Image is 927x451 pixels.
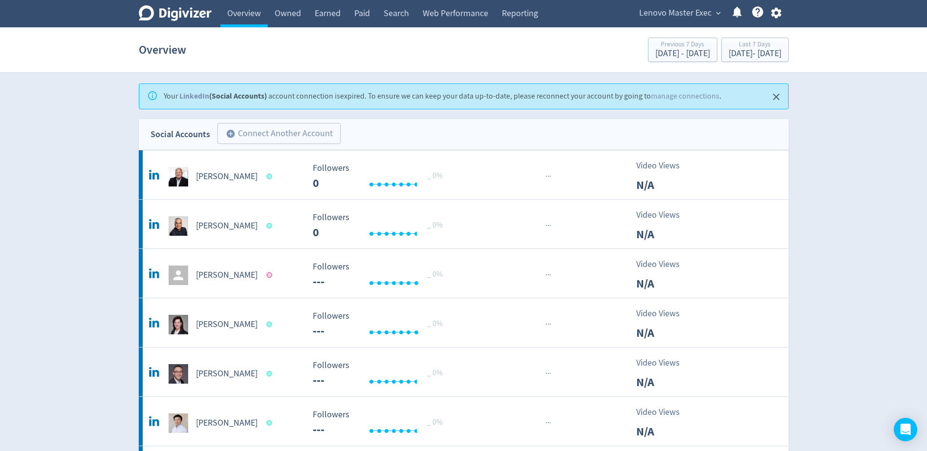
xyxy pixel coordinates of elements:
img: Eric Yu Hai undefined [169,364,188,384]
span: Data last synced: 5 Sep 2025, 9:02am (AEST) [266,322,275,327]
div: [DATE] - [DATE] [729,49,781,58]
a: Eric Yu Hai undefined[PERSON_NAME] Followers --- Followers --- _ 0%···Video ViewsN/A [139,348,789,396]
span: Lenovo Master Exec [639,5,711,21]
span: _ 0% [427,417,443,427]
div: Your account connection is expired . To ensure we can keep your data up-to-date, please reconnect... [164,87,721,106]
button: Last 7 Days[DATE]- [DATE] [721,38,789,62]
button: Close [768,89,784,105]
span: · [545,269,547,281]
button: Lenovo Master Exec [636,5,723,21]
svg: Followers --- [308,361,454,387]
p: N/A [636,423,692,440]
span: · [547,318,549,330]
div: Previous 7 Days [655,41,710,49]
p: N/A [636,225,692,243]
span: · [547,170,549,183]
span: _ 0% [427,171,443,181]
a: Connect Another Account [210,124,341,144]
span: · [547,220,549,232]
p: Video Views [636,307,692,320]
p: N/A [636,373,692,391]
a: Emily Ketchen undefined[PERSON_NAME] Followers --- Followers --- _ 0%···Video ViewsN/A [139,298,789,347]
button: Previous 7 Days[DATE] - [DATE] [648,38,717,62]
p: Video Views [636,208,692,222]
a: Dilip Bhatia undefined[PERSON_NAME] Followers --- _ 0% Followers 0 ···Video ViewsN/A [139,200,789,248]
span: Data last synced: 5 Sep 2025, 10:01am (AEST) [266,371,275,376]
p: N/A [636,275,692,292]
span: · [545,368,547,380]
span: · [545,318,547,330]
p: N/A [636,324,692,342]
span: Data last synced: 2 Sep 2025, 7:02pm (AEST) [266,272,275,278]
p: N/A [636,176,692,194]
h5: [PERSON_NAME] [196,319,258,330]
a: LinkedIn [179,91,209,101]
p: Video Views [636,159,692,172]
span: expand_more [714,9,723,18]
span: _ 0% [427,269,443,279]
a: Daryl Cromer undefined[PERSON_NAME] Followers --- _ 0% Followers 0 ···Video ViewsN/A [139,150,789,199]
span: · [549,368,551,380]
svg: Followers --- [308,262,454,288]
span: Data last synced: 5 Sep 2025, 1:02am (AEST) [266,420,275,426]
span: · [547,269,549,281]
span: add_circle [226,129,236,139]
img: Daryl Cromer undefined [169,167,188,186]
img: Emily Ketchen undefined [169,315,188,334]
span: · [545,170,547,183]
a: manage connections [651,91,719,101]
span: · [547,368,549,380]
p: Video Views [636,406,692,419]
svg: Followers --- [308,164,454,189]
strong: (Social Accounts) [179,91,267,101]
div: Last 7 Days [729,41,781,49]
img: George Toh undefined [169,413,188,433]
button: Connect Another Account [217,123,341,144]
svg: Followers --- [308,311,454,337]
p: Video Views [636,356,692,369]
h5: [PERSON_NAME] [196,269,258,281]
span: · [549,318,551,330]
h5: [PERSON_NAME] [196,220,258,232]
span: Data last synced: 5 Sep 2025, 2:02am (AEST) [266,174,275,179]
h5: [PERSON_NAME] [196,417,258,429]
a: [PERSON_NAME] Followers --- Followers --- _ 0%···Video ViewsN/A [139,249,789,298]
svg: Followers --- [308,213,454,239]
span: · [549,269,551,281]
h5: [PERSON_NAME] [196,171,258,183]
span: · [549,220,551,232]
h1: Overview [139,34,186,65]
span: _ 0% [427,368,443,378]
div: Open Intercom Messenger [894,418,917,441]
svg: Followers --- [308,410,454,436]
span: · [549,417,551,429]
span: _ 0% [427,319,443,328]
span: · [547,417,549,429]
span: · [545,220,547,232]
div: [DATE] - [DATE] [655,49,710,58]
h5: [PERSON_NAME] [196,368,258,380]
a: George Toh undefined[PERSON_NAME] Followers --- Followers --- _ 0%···Video ViewsN/A [139,397,789,446]
span: _ 0% [427,220,443,230]
p: Video Views [636,258,692,271]
span: · [545,417,547,429]
span: · [549,170,551,183]
div: Social Accounts [151,127,210,142]
img: Dilip Bhatia undefined [169,216,188,236]
span: Data last synced: 5 Sep 2025, 2:01pm (AEST) [266,223,275,228]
